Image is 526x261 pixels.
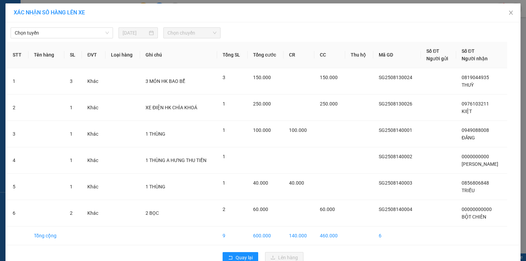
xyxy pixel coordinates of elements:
[462,207,492,212] span: 00000000000
[14,9,85,16] span: XÁC NHẬN SỐ HÀNG LÊN XE
[223,180,225,186] span: 1
[462,188,475,193] span: TRIỀU
[39,16,45,22] span: environment
[70,78,73,84] span: 3
[379,207,412,212] span: SG2508140004
[320,75,338,80] span: 150.000
[146,184,165,189] span: 1 THÙNG
[15,28,109,38] span: Chọn tuyến
[223,154,225,159] span: 1
[146,158,206,163] span: 1 THÙNG A HƯNG THU TIỀN
[253,127,271,133] span: 100.000
[462,82,474,88] span: THUỲ
[248,42,284,68] th: Tổng cước
[462,48,475,54] span: Số ĐT
[82,95,105,121] td: Khác
[253,75,271,80] span: 150.000
[70,131,73,137] span: 1
[373,226,421,245] td: 6
[70,158,73,163] span: 1
[314,226,345,245] td: 460.000
[70,210,73,216] span: 2
[289,180,304,186] span: 40.000
[70,105,73,110] span: 1
[28,226,64,245] td: Tổng cộng
[462,161,498,167] span: [PERSON_NAME]
[7,95,28,121] td: 2
[7,147,28,174] td: 4
[462,109,472,114] span: KIỆT
[462,101,489,107] span: 0976103211
[82,174,105,200] td: Khác
[373,42,421,68] th: Mã GD
[64,42,82,68] th: SL
[462,214,486,220] span: BỘT CHIÊN
[379,180,412,186] span: SG2508140003
[39,25,45,30] span: phone
[82,147,105,174] td: Khác
[284,226,314,245] td: 140.000
[7,121,28,147] td: 3
[3,15,130,24] li: 995 [PERSON_NAME]
[146,131,165,137] span: 1 THÙNG
[223,75,225,80] span: 3
[82,200,105,226] td: Khác
[379,75,412,80] span: SG2508130024
[7,200,28,226] td: 6
[146,105,197,110] span: XE ĐIỆN HK CHÌA KHOÁ
[39,4,91,13] b: Nhà Xe Hà My
[228,255,233,261] span: rollback
[289,127,307,133] span: 100.000
[82,121,105,147] td: Khác
[82,42,105,68] th: ĐVT
[345,42,373,68] th: Thu hộ
[462,127,489,133] span: 0949088008
[146,78,185,84] span: 3 MÓN HK BAO BỂ
[248,226,284,245] td: 600.000
[217,226,248,245] td: 9
[320,101,338,107] span: 250.000
[508,10,514,15] span: close
[123,29,148,37] input: 14/08/2025
[426,48,439,54] span: Số ĐT
[217,42,248,68] th: Tổng SL
[462,56,488,61] span: Người nhận
[223,207,225,212] span: 2
[223,101,225,107] span: 1
[7,42,28,68] th: STT
[379,101,412,107] span: SG2508130026
[146,210,159,216] span: 2 BỌC
[3,43,119,54] b: GỬI : [GEOGRAPHIC_DATA]
[253,180,268,186] span: 40.000
[253,101,271,107] span: 250.000
[253,207,268,212] span: 60.000
[70,184,73,189] span: 1
[501,3,521,23] button: Close
[379,154,412,159] span: SG2508140002
[314,42,345,68] th: CC
[462,154,489,159] span: 0000000000
[462,180,489,186] span: 0856806848
[223,127,225,133] span: 1
[320,207,335,212] span: 60.000
[140,42,217,68] th: Ghi chú
[284,42,314,68] th: CR
[7,68,28,95] td: 1
[7,174,28,200] td: 5
[3,24,130,32] li: 0946 508 595
[167,28,217,38] span: Chọn chuyến
[82,68,105,95] td: Khác
[462,75,489,80] span: 0819044935
[379,127,412,133] span: SG2508140001
[105,42,140,68] th: Loại hàng
[28,42,64,68] th: Tên hàng
[426,56,448,61] span: Người gửi
[462,135,475,140] span: ĐĂNG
